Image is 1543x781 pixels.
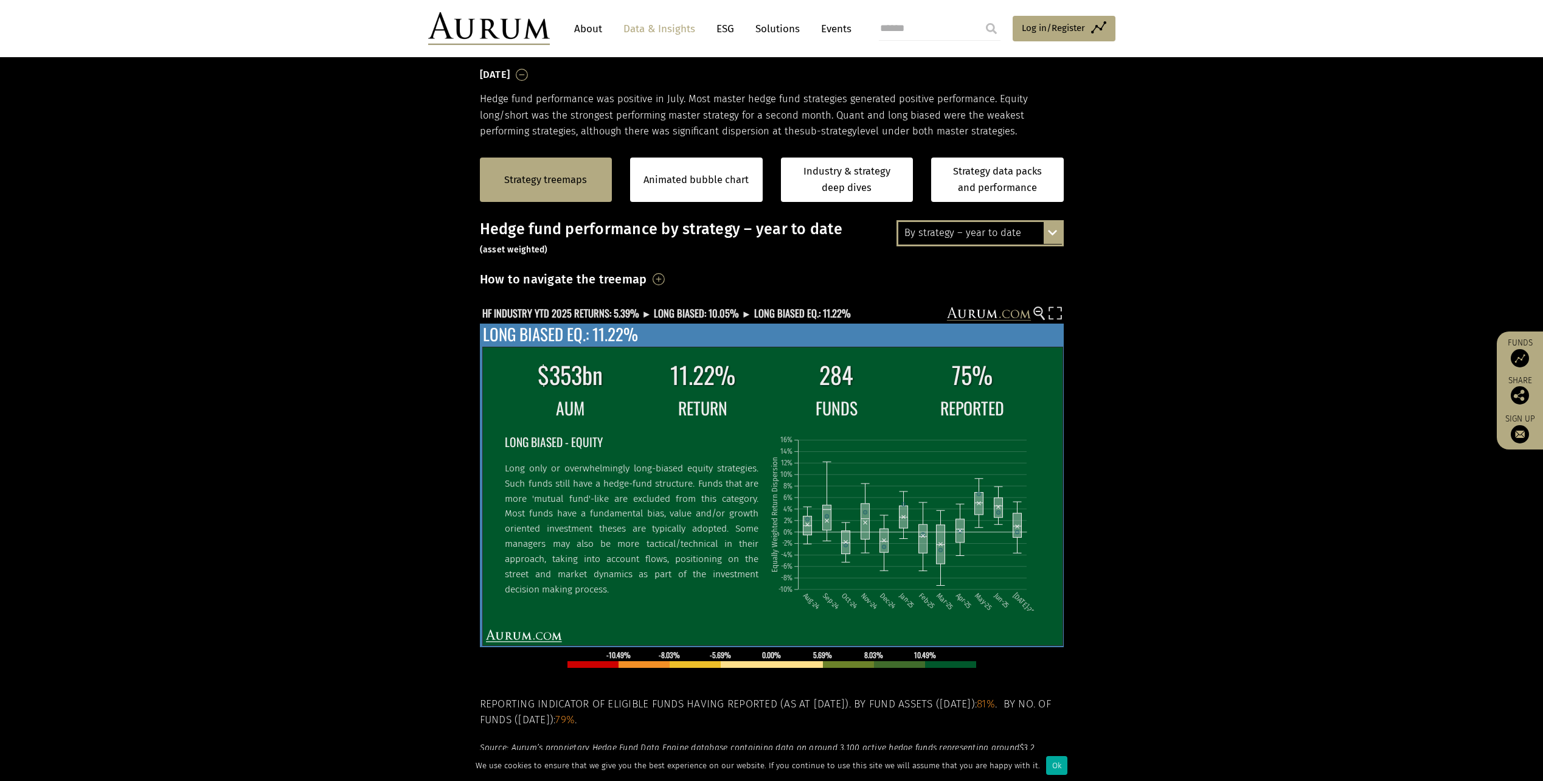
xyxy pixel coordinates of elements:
span: 81% [977,698,995,710]
h3: Hedge fund performance by strategy – year to date [480,220,1064,257]
h5: Reporting indicator of eligible funds having reported (as at [DATE]). By fund assets ([DATE]): . ... [480,696,1064,729]
img: Share this post [1511,386,1529,404]
a: Animated bubble chart [643,172,749,188]
a: Solutions [749,18,806,40]
a: About [568,18,608,40]
a: ESG [710,18,740,40]
div: Ok [1046,756,1067,775]
div: Share [1503,377,1537,404]
div: By strategy – year to date [898,222,1062,244]
p: Hedge fund performance was positive in July. Most master hedge fund strategies generated positive... [480,91,1064,139]
a: Strategy treemaps [504,172,587,188]
span: Log in/Register [1022,21,1085,35]
a: Log in/Register [1013,16,1115,41]
img: Access Funds [1511,349,1529,367]
span: sub-strategy [800,125,857,137]
h3: How to navigate the treemap [480,269,647,290]
img: Aurum [428,12,550,45]
a: Sign up [1503,414,1537,443]
em: Source: Aurum’s proprietary Hedge Fund Data Engine database containing data on around 3,100 activ... [480,743,1020,753]
a: Funds [1503,338,1537,367]
a: Data & Insights [617,18,701,40]
a: Events [815,18,851,40]
input: Submit [979,16,1004,41]
a: Strategy data packs and performance [931,158,1064,202]
small: (asset weighted) [480,245,548,255]
img: Sign up to our newsletter [1511,425,1529,443]
h3: [DATE] [480,66,510,84]
a: Industry & strategy deep dives [781,158,914,202]
span: 79% [555,713,575,726]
